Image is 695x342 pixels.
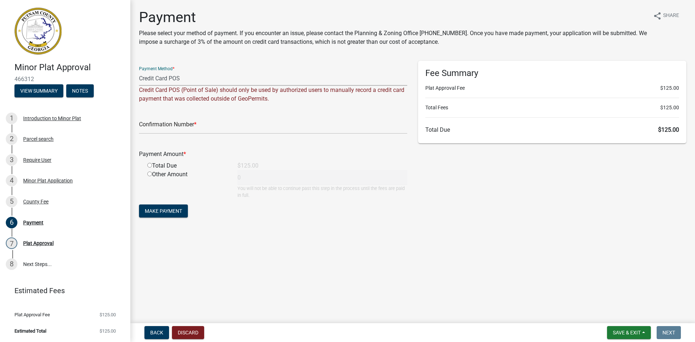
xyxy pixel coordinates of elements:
li: Total Fees [425,104,679,111]
div: Payment [23,220,43,225]
li: Plat Approval Fee [425,84,679,92]
span: Back [150,330,163,335]
span: 466312 [14,76,116,83]
button: Discard [172,326,204,339]
button: View Summary [14,84,63,97]
h4: Minor Plat Approval [14,62,125,73]
h1: Payment [139,9,647,26]
button: Back [144,326,169,339]
div: 3 [6,154,17,166]
div: 5 [6,196,17,207]
div: Credit Card POS (Point of Sale) should only be used by authorized users to manually record a cred... [139,86,407,103]
div: Require User [23,157,51,162]
span: Share [663,12,679,20]
button: Save & Exit [607,326,651,339]
span: $125.00 [100,312,116,317]
p: Please select your method of payment. If you encounter an issue, please contact the Planning & Zo... [139,29,647,46]
i: share [653,12,662,20]
div: Introduction to Minor Plat [23,116,81,121]
div: 1 [6,113,17,124]
div: Total Due [142,161,232,170]
button: Notes [66,84,94,97]
span: Save & Exit [613,330,641,335]
span: Make Payment [145,208,182,214]
div: Parcel search [23,136,54,142]
div: County Fee [23,199,49,204]
span: Plat Approval Fee [14,312,50,317]
div: Other Amount [142,170,232,199]
button: Next [657,326,681,339]
span: $125.00 [658,126,679,133]
a: Estimated Fees [6,283,119,298]
span: $125.00 [100,329,116,333]
h6: Fee Summary [425,68,679,79]
div: 4 [6,175,17,186]
div: Minor Plat Application [23,178,73,183]
button: shareShare [647,9,685,23]
div: 7 [6,237,17,249]
div: Plat Approval [23,241,54,246]
span: $125.00 [660,84,679,92]
div: 2 [6,133,17,145]
img: Putnam County, Georgia [14,8,62,55]
span: Estimated Total [14,329,46,333]
wm-modal-confirm: Summary [14,88,63,94]
span: Next [662,330,675,335]
wm-modal-confirm: Notes [66,88,94,94]
div: 6 [6,217,17,228]
h6: Total Due [425,126,679,133]
button: Make Payment [139,204,188,218]
div: Payment Amount [134,150,413,159]
div: 8 [6,258,17,270]
span: $125.00 [660,104,679,111]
